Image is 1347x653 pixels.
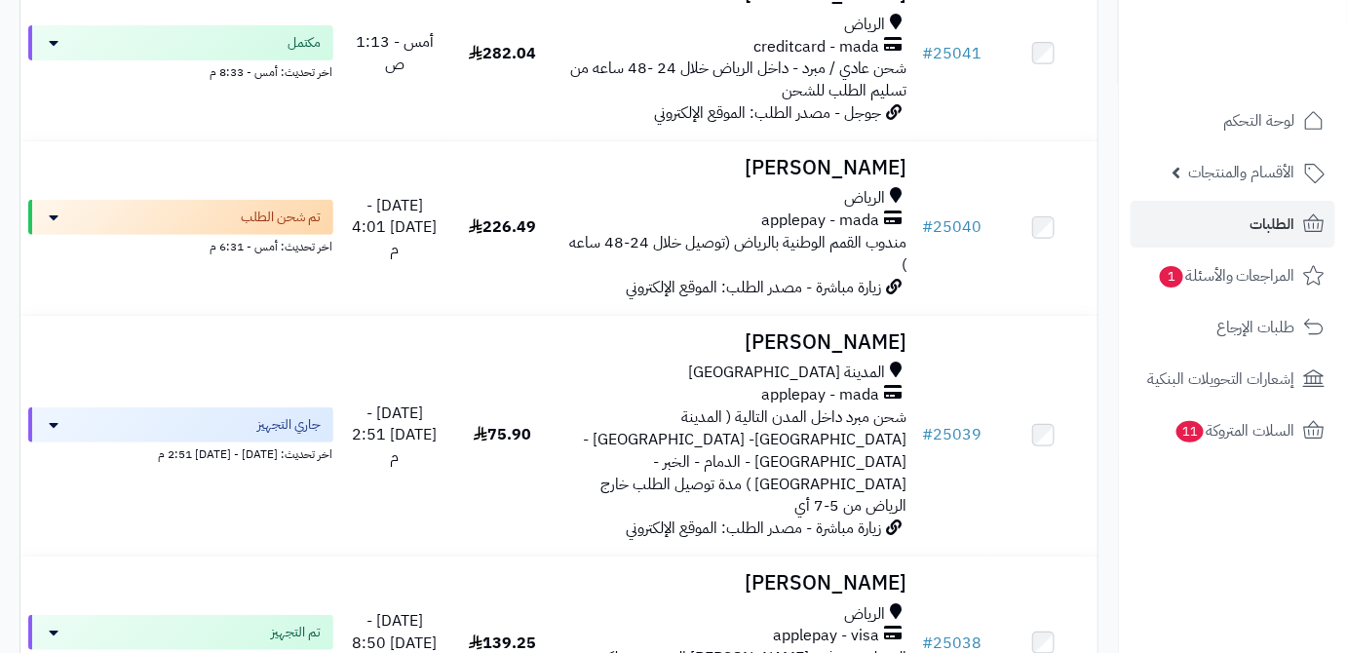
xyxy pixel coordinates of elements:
[1131,407,1335,454] a: السلات المتروكة11
[564,331,907,354] h3: [PERSON_NAME]
[923,42,934,65] span: #
[1160,266,1183,288] span: 1
[762,210,880,232] span: applepay - mada
[923,423,934,446] span: #
[1176,421,1204,442] span: 11
[1131,304,1335,351] a: طلبات الإرجاع
[923,215,934,239] span: #
[754,36,880,58] span: creditcard - mada
[564,572,907,595] h3: [PERSON_NAME]
[272,623,322,642] span: تم التجهيز
[627,517,882,540] span: زيارة مباشرة - مصدر الطلب: الموقع الإلكتروني
[352,194,437,262] span: [DATE] - [DATE] 4:01 م
[1131,97,1335,144] a: لوحة التحكم
[570,231,907,277] span: مندوب القمم الوطنية بالرياض (توصيل خلال 24-48 ساعه )
[845,603,886,626] span: الرياض
[1174,417,1295,444] span: السلات المتروكة
[762,384,880,406] span: applepay - mada
[242,208,322,227] span: تم شحن الطلب
[655,101,882,125] span: جوجل - مصدر الطلب: الموقع الإلكتروني
[1251,211,1295,238] span: الطلبات
[923,42,982,65] a: #25041
[258,415,322,435] span: جاري التجهيز
[689,362,886,384] span: المدينة [GEOGRAPHIC_DATA]
[28,235,333,255] div: اخر تحديث: أمس - 6:31 م
[28,442,333,463] div: اخر تحديث: [DATE] - [DATE] 2:51 م
[923,215,982,239] a: #25040
[584,405,907,518] span: شحن مبرد داخل المدن التالية ( المدينة [GEOGRAPHIC_DATA]- [GEOGRAPHIC_DATA] - [GEOGRAPHIC_DATA] - ...
[469,215,536,239] span: 226.49
[1131,201,1335,248] a: الطلبات
[1131,252,1335,299] a: المراجعات والأسئلة1
[845,14,886,36] span: الرياض
[352,402,437,470] span: [DATE] - [DATE] 2:51 م
[845,187,886,210] span: الرياض
[564,157,907,179] h3: [PERSON_NAME]
[289,33,322,53] span: مكتمل
[474,423,531,446] span: 75.90
[774,625,880,647] span: applepay - visa
[627,276,882,299] span: زيارة مباشرة - مصدر الطلب: الموقع الإلكتروني
[1223,107,1295,134] span: لوحة التحكم
[28,60,333,81] div: اخر تحديث: أمس - 8:33 م
[1188,159,1295,186] span: الأقسام والمنتجات
[1158,262,1295,289] span: المراجعات والأسئلة
[1216,314,1295,341] span: طلبات الإرجاع
[1131,356,1335,403] a: إشعارات التحويلات البنكية
[356,30,434,76] span: أمس - 1:13 ص
[1147,365,1295,393] span: إشعارات التحويلات البنكية
[469,42,536,65] span: 282.04
[571,57,907,102] span: شحن عادي / مبرد - داخل الرياض خلال 24 -48 ساعه من تسليم الطلب للشحن
[923,423,982,446] a: #25039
